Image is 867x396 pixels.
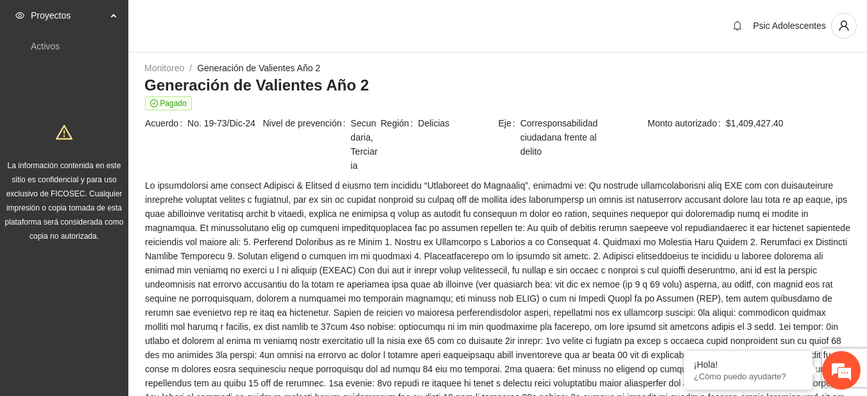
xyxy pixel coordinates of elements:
span: Región [381,116,418,130]
span: Acuerdo [145,116,187,130]
span: check-circle [150,99,158,107]
a: Activos [31,41,60,51]
span: $1,409,427.40 [726,116,850,130]
span: Monto autorizado [648,116,726,130]
span: Nivel de prevención [263,116,351,173]
span: warning [56,124,73,141]
span: Corresponsabilidad ciudadana frente al delito [520,116,615,159]
span: Psic Adolescentes [753,21,826,31]
span: eye [15,11,24,20]
button: user [831,13,857,39]
span: La información contenida en este sitio es confidencial y para uso exclusivo de FICOSEC. Cualquier... [5,161,124,241]
a: Monitoreo [144,63,184,73]
h3: Generación de Valientes Año 2 [144,75,851,96]
span: Proyectos [31,3,107,28]
span: / [189,63,192,73]
span: Delicias [418,116,497,130]
span: Secundaria, Terciaria [350,116,379,173]
span: bell [728,21,747,31]
span: No. 19-73/Dic-24 [187,116,261,130]
span: Eje [499,116,520,159]
span: Pagado [145,96,192,110]
button: bell [727,15,748,36]
a: Generación de Valientes Año 2 [197,63,320,73]
div: ¡Hola! [694,359,803,370]
p: ¿Cómo puedo ayudarte? [694,372,803,381]
span: user [832,20,856,31]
